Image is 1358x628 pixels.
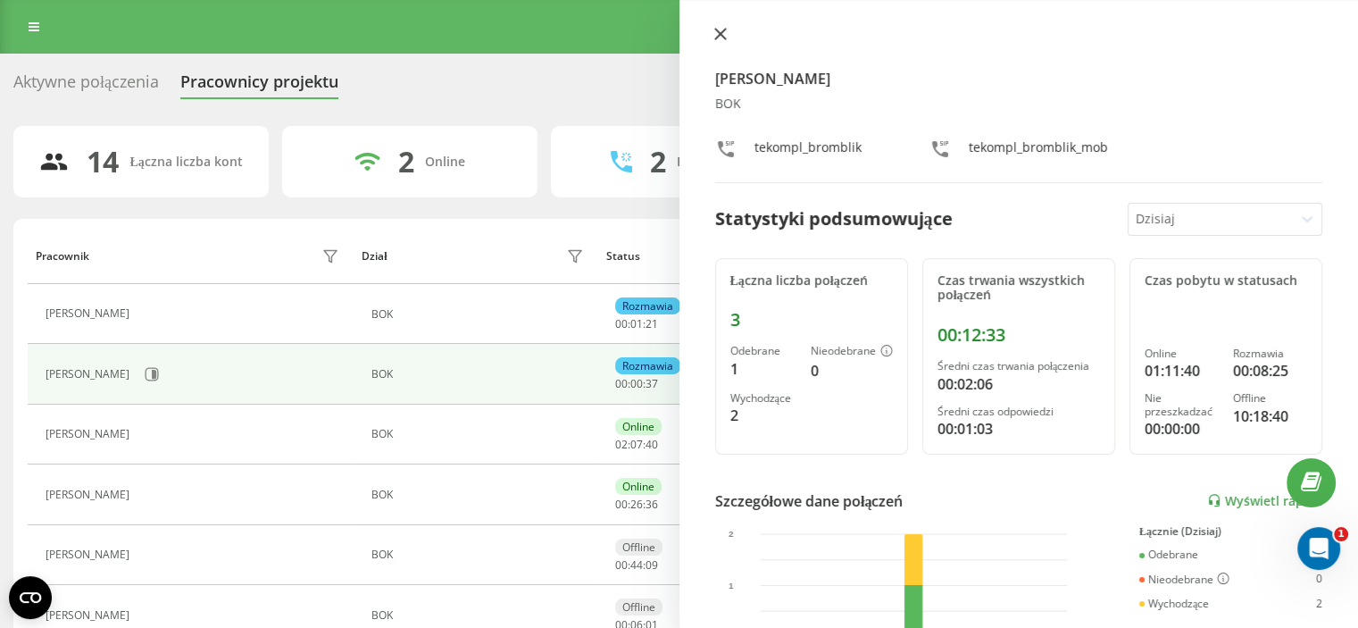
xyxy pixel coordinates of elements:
[46,609,134,622] div: [PERSON_NAME]
[615,599,662,615] div: Offline
[371,548,588,561] div: BOK
[180,72,338,100] div: Pracownicy projektu
[46,548,134,561] div: [PERSON_NAME]
[1207,493,1322,508] a: Wyświetl raport
[615,357,680,374] div: Rozmawia
[630,376,643,391] span: 00
[362,250,387,263] div: Dział
[630,557,643,573] span: 44
[371,489,588,501] div: BOK
[615,559,658,572] div: : :
[615,437,628,452] span: 02
[630,316,643,331] span: 01
[811,360,893,381] div: 0
[1233,406,1307,427] div: 10:18:40
[937,324,1100,346] div: 00:12:33
[630,437,643,452] span: 07
[730,345,796,357] div: Odebrane
[646,316,658,331] span: 21
[615,418,662,435] div: Online
[715,205,953,232] div: Statystyki podsumowujące
[646,437,658,452] span: 40
[425,155,465,170] div: Online
[937,406,1100,418] div: Średni czas odpowiedzi
[715,96,1323,112] div: BOK
[646,376,658,391] span: 37
[1145,418,1219,440] div: 00:00:00
[398,145,414,179] div: 2
[1233,392,1307,405] div: Offline
[46,368,134,381] div: [PERSON_NAME]
[1316,598,1322,610] div: 2
[615,498,658,511] div: : :
[730,358,796,380] div: 1
[46,428,134,440] div: [PERSON_NAME]
[1233,360,1307,381] div: 00:08:25
[1139,548,1198,561] div: Odebrane
[13,72,159,100] div: Aktywne połączenia
[937,360,1100,373] div: Średni czas trwania połączenia
[129,155,242,170] div: Łączna liczba kont
[615,297,680,314] div: Rozmawia
[46,307,134,320] div: [PERSON_NAME]
[1334,527,1348,541] span: 1
[1145,360,1219,381] div: 01:11:40
[615,497,628,512] span: 00
[811,345,893,359] div: Nieodebrane
[615,439,658,451] div: : :
[969,138,1108,164] div: tekompl_bromblik_mob
[937,418,1100,440] div: 00:01:03
[754,138,862,164] div: tekompl_bromblik
[646,557,658,573] span: 09
[371,368,588,381] div: BOK
[615,376,628,391] span: 00
[371,428,588,440] div: BOK
[1316,573,1322,587] div: 0
[1139,573,1229,587] div: Nieodebrane
[677,155,748,170] div: Rozmawiają
[606,250,640,263] div: Status
[615,378,658,390] div: : :
[937,273,1100,304] div: Czas trwania wszystkich połączeń
[371,609,588,622] div: BOK
[650,145,666,179] div: 2
[9,576,52,619] button: Open CMP widget
[1139,598,1209,610] div: Wychodzące
[729,529,734,539] text: 2
[615,539,662,556] div: Offline
[715,68,1323,89] h4: [PERSON_NAME]
[730,309,893,331] div: 3
[615,478,662,495] div: Online
[730,392,796,405] div: Wychodzące
[1233,347,1307,360] div: Rozmawia
[46,489,134,501] div: [PERSON_NAME]
[729,581,734,590] text: 1
[615,316,628,331] span: 00
[1297,527,1340,570] iframe: Intercom live chat
[715,490,904,512] div: Szczegółowe dane połączeń
[1139,525,1322,538] div: Łącznie (Dzisiaj)
[1145,273,1307,289] div: Czas pobytu w statusach
[87,145,119,179] div: 14
[730,273,893,289] div: Łączna liczba połączeń
[615,318,658,331] div: : :
[730,405,796,426] div: 2
[937,373,1100,395] div: 00:02:06
[371,308,588,321] div: BOK
[615,557,628,573] span: 00
[36,250,89,263] div: Pracownik
[630,497,643,512] span: 26
[1145,347,1219,360] div: Online
[1145,392,1219,418] div: Nie przeszkadzać
[646,497,658,512] span: 36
